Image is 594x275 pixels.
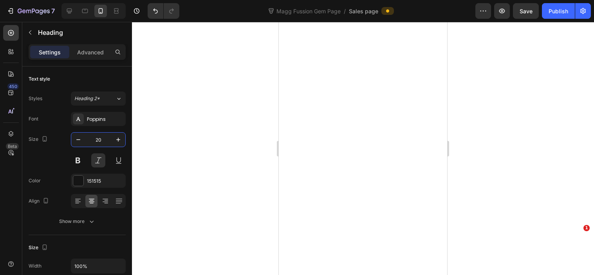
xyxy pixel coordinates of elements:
[77,48,104,56] p: Advanced
[29,75,50,83] div: Text style
[583,225,590,231] span: 1
[29,115,38,122] div: Font
[29,243,49,253] div: Size
[148,3,179,19] div: Undo/Redo
[29,177,41,184] div: Color
[279,22,447,275] iframe: Design area
[29,95,42,102] div: Styles
[549,7,568,15] div: Publish
[3,3,58,19] button: 7
[29,134,49,145] div: Size
[542,3,575,19] button: Publish
[59,217,96,225] div: Show more
[344,7,346,15] span: /
[29,214,126,228] button: Show more
[87,116,124,123] div: Poppins
[7,83,19,90] div: 450
[567,237,586,255] iframe: Intercom live chat
[275,7,342,15] span: Magg Fussion Gem Page
[71,259,125,273] input: Auto
[6,143,19,149] div: Beta
[513,3,539,19] button: Save
[349,7,378,15] span: Sales page
[29,196,51,207] div: Align
[29,262,42,270] div: Width
[51,6,55,16] p: 7
[39,48,61,56] p: Settings
[38,28,123,37] p: Heading
[520,8,533,14] span: Save
[87,178,124,185] div: 151515
[71,92,126,106] button: Heading 2*
[74,95,100,102] span: Heading 2*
